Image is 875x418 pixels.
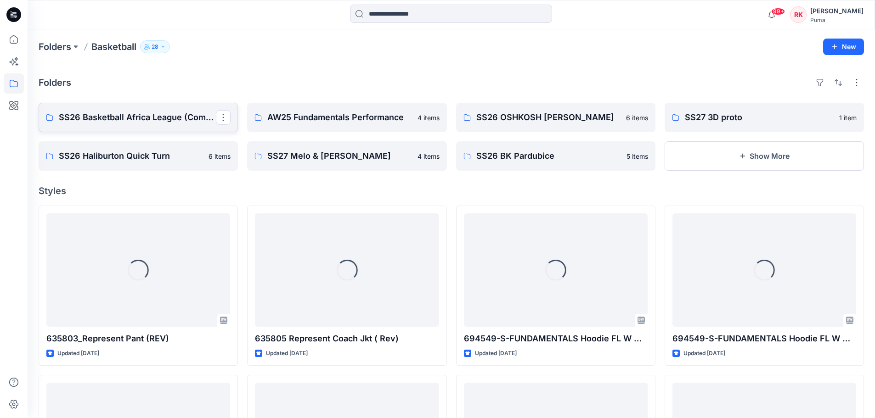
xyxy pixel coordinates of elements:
p: SS27 3D proto [685,111,834,124]
span: 99+ [771,8,785,15]
div: [PERSON_NAME] [810,6,864,17]
a: Folders [39,40,71,53]
button: New [823,39,864,55]
a: SS26 BK Pardubice5 items [456,141,655,171]
p: AW25 Fundamentals Performance [267,111,412,124]
p: 4 items [418,151,440,161]
a: SS27 3D proto1 item [665,103,864,132]
a: AW25 Fundamentals Performance4 items [247,103,446,132]
p: Basketball [91,40,136,53]
p: SS26 BK Pardubice [476,150,621,162]
p: 694549-S-FUNDAMENTALS Hoodie FL W with pocket [464,332,648,345]
p: SS26 Haliburton Quick Turn [59,150,203,162]
button: 28 [140,40,170,53]
p: SS27 Melo & [PERSON_NAME] [267,150,412,162]
p: Updated [DATE] [475,349,517,358]
div: RK [790,6,807,23]
a: SS26 Haliburton Quick Turn6 items [39,141,238,171]
p: Updated [DATE] [57,349,99,358]
a: SS26 Basketball Africa League (Combine) [39,103,238,132]
p: 1 item [839,113,857,123]
h4: Folders [39,77,71,88]
p: 4 items [418,113,440,123]
p: 5 items [627,151,648,161]
p: 635803_Represent Pant (REV) [46,332,230,345]
p: 694549-S-FUNDAMENTALS Hoodie FL W without pocket [672,332,856,345]
button: Show More [665,141,864,171]
p: 635805 Represent Coach Jkt ( Rev) [255,332,439,345]
a: SS27 Melo & [PERSON_NAME]4 items [247,141,446,171]
p: 28 [152,42,158,52]
p: 6 items [626,113,648,123]
a: SS26 OSHKOSH [PERSON_NAME]6 items [456,103,655,132]
h4: Styles [39,185,864,196]
p: SS26 OSHKOSH [PERSON_NAME] [476,111,621,124]
p: 6 items [209,151,231,161]
p: SS26 Basketball Africa League (Combine) [59,111,216,124]
p: Updated [DATE] [266,349,308,358]
div: Puma [810,17,864,23]
p: Updated [DATE] [683,349,725,358]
